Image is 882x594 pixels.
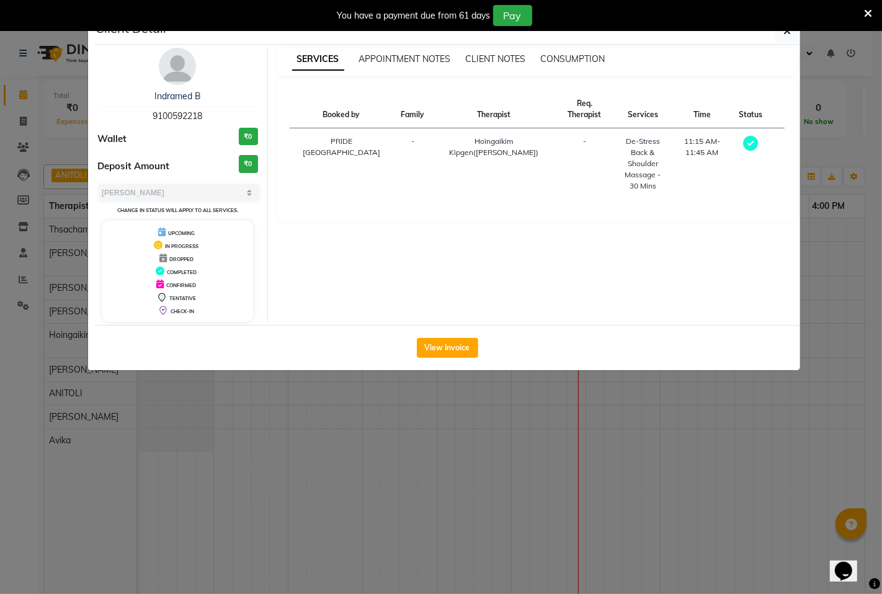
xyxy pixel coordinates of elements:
[97,159,169,174] span: Deposit Amount
[153,110,202,122] span: 9100592218
[154,91,201,102] a: Indramed B
[493,5,532,26] button: Pay
[292,48,344,71] span: SERVICES
[167,269,197,275] span: COMPLETED
[171,308,194,314] span: CHECK-IN
[556,91,613,128] th: Req. Therapist
[97,132,127,146] span: Wallet
[239,128,258,146] h3: ₹0
[556,128,613,200] td: -
[466,53,526,64] span: CLIENT NOTES
[673,91,731,128] th: Time
[168,230,195,236] span: UPCOMING
[541,53,605,64] span: CONSUMPTION
[673,128,731,200] td: 11:15 AM-11:45 AM
[830,544,870,582] iframe: chat widget
[432,91,556,128] th: Therapist
[417,338,478,358] button: View Invoice
[393,91,432,128] th: Family
[290,91,394,128] th: Booked by
[117,207,238,213] small: Change in status will apply to all services.
[620,136,666,192] div: De-Stress Back & Shoulder Massage - 30 Mins
[165,243,198,249] span: IN PROGRESS
[239,155,258,173] h3: ₹0
[169,256,194,262] span: DROPPED
[393,128,432,200] td: -
[159,48,196,85] img: avatar
[449,136,538,157] span: Hoingaikim Kipgen([PERSON_NAME])
[731,91,770,128] th: Status
[169,295,196,301] span: TENTATIVE
[359,53,451,64] span: APPOINTMENT NOTES
[290,128,394,200] td: PRIDE [GEOGRAPHIC_DATA]
[337,9,491,22] div: You have a payment due from 61 days
[166,282,196,288] span: CONFIRMED
[613,91,673,128] th: Services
